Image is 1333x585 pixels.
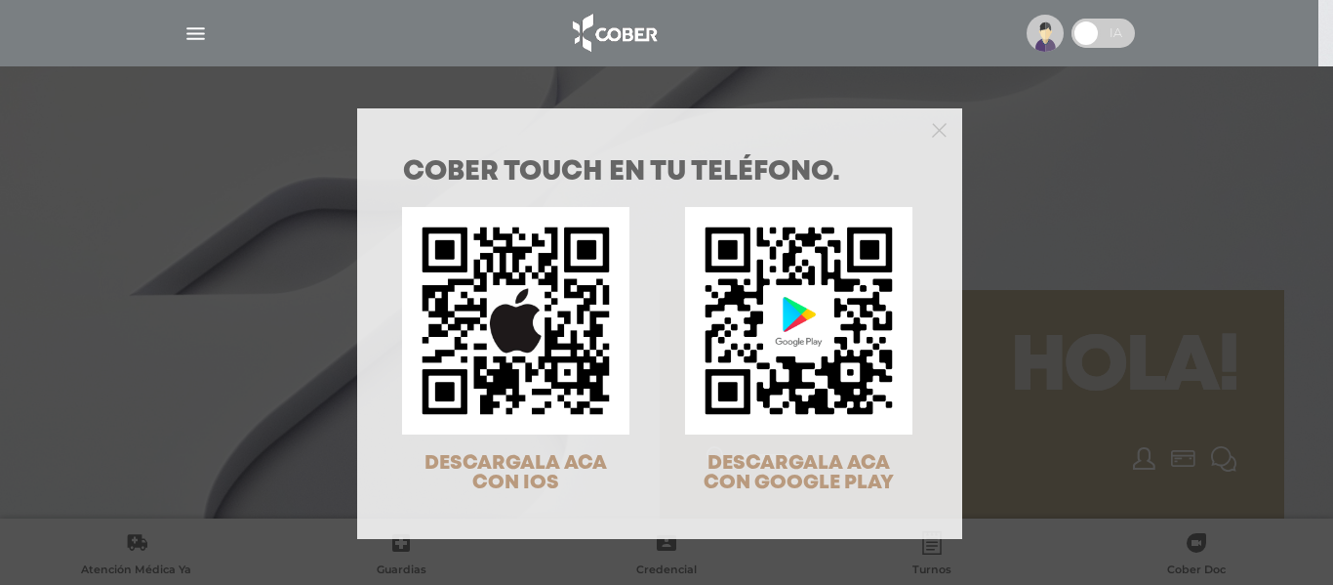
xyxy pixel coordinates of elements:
[685,207,912,435] img: qr-code
[403,159,916,187] h1: COBER TOUCH en tu teléfono.
[402,207,629,435] img: qr-code
[424,454,607,492] span: DESCARGALA ACA CON IOS
[704,454,894,492] span: DESCARGALA ACA CON GOOGLE PLAY
[932,120,947,138] button: Close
